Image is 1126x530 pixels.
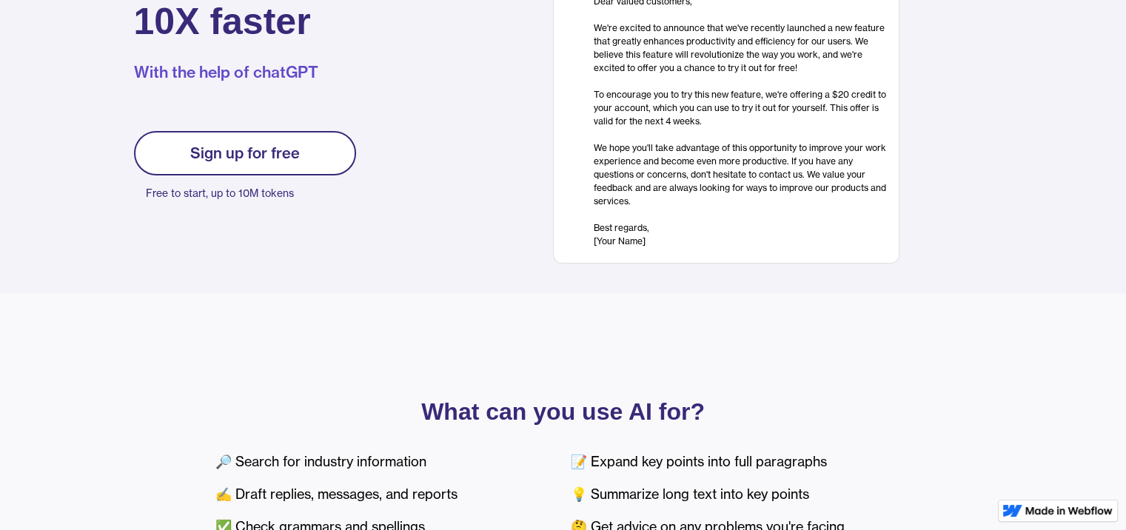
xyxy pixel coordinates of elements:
[134,131,356,175] a: Sign up for free
[215,401,911,422] p: What can you use AI for?
[134,61,416,84] p: With the help of chatGPT
[190,144,300,162] div: Sign up for free
[146,183,356,204] p: Free to start, up to 10M tokens
[1025,506,1113,515] img: Made in Webflow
